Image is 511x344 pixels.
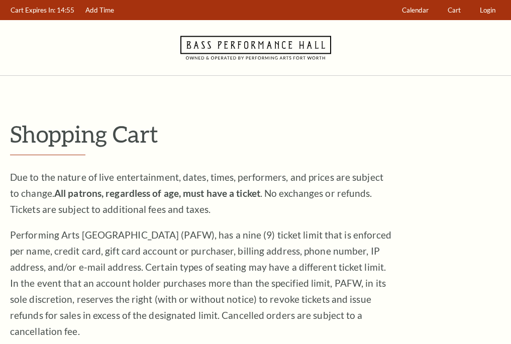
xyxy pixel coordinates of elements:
[475,1,500,20] a: Login
[11,6,55,14] span: Cart Expires In:
[10,171,383,215] span: Due to the nature of live entertainment, dates, times, performers, and prices are subject to chan...
[443,1,466,20] a: Cart
[402,6,429,14] span: Calendar
[480,6,495,14] span: Login
[54,187,260,199] strong: All patrons, regardless of age, must have a ticket
[448,6,461,14] span: Cart
[10,121,501,147] p: Shopping Cart
[81,1,119,20] a: Add Time
[57,6,74,14] span: 14:55
[397,1,434,20] a: Calendar
[10,227,392,339] p: Performing Arts [GEOGRAPHIC_DATA] (PAFW), has a nine (9) ticket limit that is enforced per name, ...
